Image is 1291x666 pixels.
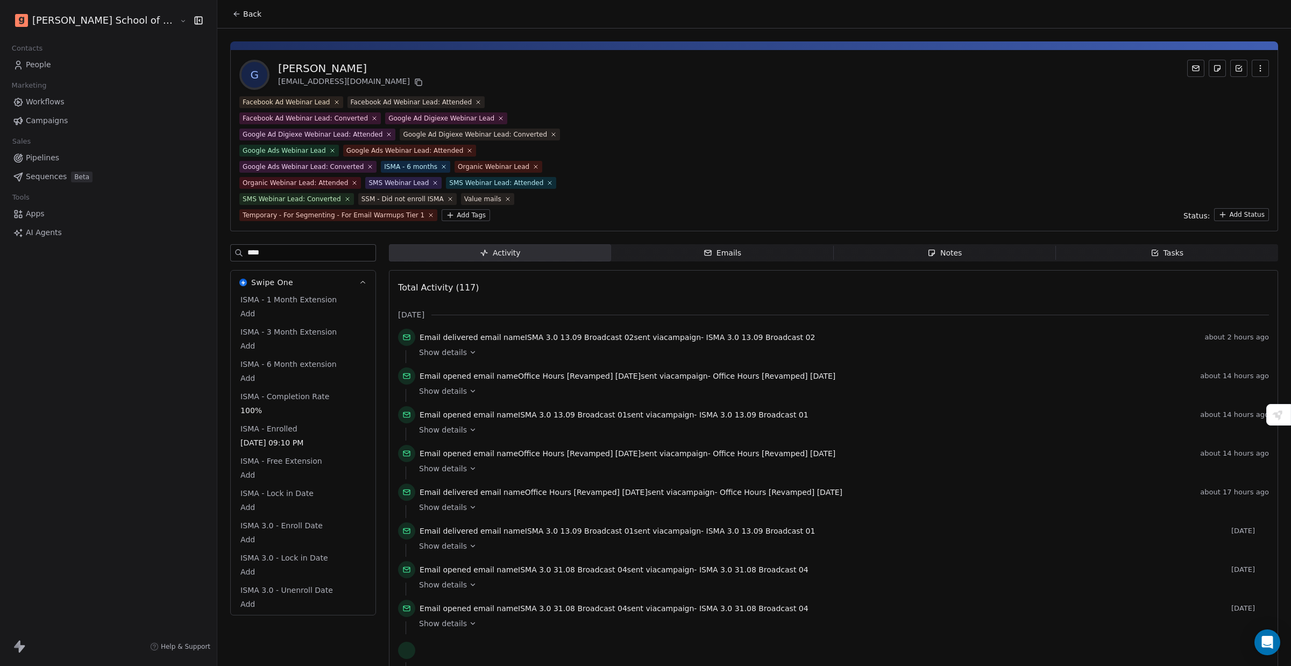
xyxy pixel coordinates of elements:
img: Swipe One [239,279,247,286]
a: People [9,56,208,74]
div: Google Ad Digiexe Webinar Lead: Converted [403,130,547,139]
a: Show details [419,463,1261,474]
span: ISMA - 1 Month Extension [238,294,339,305]
span: ISMA 3.0 - Unenroll Date [238,585,335,596]
div: Facebook Ad Webinar Lead: Converted [243,114,368,123]
span: Show details [419,463,467,474]
span: Office Hours [Revamped] [DATE] [713,449,835,458]
div: SMS Webinar Lead: Converted [243,194,341,204]
span: Show details [419,424,467,435]
span: Add [240,470,366,480]
span: Workflows [26,96,65,108]
a: AI Agents [9,224,208,242]
span: email name sent via campaign - [420,371,835,381]
span: email name sent via campaign - [420,526,815,536]
div: Google Ad Digiexe Webinar Lead: Attended [243,130,382,139]
div: Swipe OneSwipe One [231,294,375,615]
span: Tools [8,189,34,206]
div: Facebook Ad Webinar Lead: Attended [351,97,472,107]
div: Notes [927,247,962,259]
span: Marketing [7,77,51,94]
div: Organic Webinar Lead [458,162,529,172]
a: Show details [419,424,1261,435]
span: Show details [419,618,467,629]
a: Show details [419,618,1261,629]
span: [PERSON_NAME] School of Finance LLP [32,13,177,27]
span: Add [240,308,366,319]
a: Pipelines [9,149,208,167]
span: Email opened [420,372,471,380]
span: ISMA 3.0 13.09 Broadcast 01 [518,410,627,419]
span: G [242,62,267,88]
div: Google Ads Webinar Lead [243,146,326,155]
span: Show details [419,541,467,551]
button: [PERSON_NAME] School of Finance LLP [13,11,172,30]
span: People [26,59,51,70]
div: Google Ad Digiexe Webinar Lead [388,114,494,123]
a: Campaigns [9,112,208,130]
span: [DATE] [398,309,424,320]
span: ISMA 3.0 13.09 Broadcast 01 [706,527,815,535]
a: Show details [419,502,1261,513]
span: ISMA 3.0 13.09 Broadcast 01 [699,410,808,419]
span: Office Hours [Revamped] [DATE] [720,488,842,497]
span: Email delivered [420,488,478,497]
span: email name sent via campaign - [420,448,835,459]
a: SequencesBeta [9,168,208,186]
span: ISMA - 3 Month Extension [238,327,339,337]
a: Workflows [9,93,208,111]
span: Add [240,566,366,577]
span: Show details [419,386,467,396]
span: Show details [419,347,467,358]
span: Show details [419,502,467,513]
button: Add Status [1214,208,1269,221]
div: Tasks [1151,247,1184,259]
span: ISMA 3.0 13.09 Broadcast 01 [525,527,634,535]
div: [PERSON_NAME] [278,61,425,76]
div: Value mails [464,194,501,204]
span: ISMA - Free Extension [238,456,324,466]
span: 100% [240,405,366,416]
div: Google Ads Webinar Lead: Attended [346,146,464,155]
a: Show details [419,347,1261,358]
span: Help & Support [161,642,210,651]
span: ISMA 3.0 13.09 Broadcast 02 [706,333,815,342]
div: Open Intercom Messenger [1254,629,1280,655]
span: Office Hours [Revamped] [DATE] [713,372,835,380]
a: Show details [419,541,1261,551]
span: Apps [26,208,45,219]
div: Google Ads Webinar Lead: Converted [243,162,364,172]
span: ISMA - Enrolled [238,423,300,434]
span: Email opened [420,410,471,419]
span: Add [240,502,366,513]
span: about 14 hours ago [1200,410,1269,419]
span: about 2 hours ago [1205,333,1269,342]
span: AI Agents [26,227,62,238]
span: Office Hours [Revamped] [DATE] [525,488,648,497]
span: Campaigns [26,115,68,126]
span: Beta [71,172,93,182]
div: Emails [704,247,741,259]
span: ISMA - 6 Month extension [238,359,339,370]
span: Office Hours [Revamped] [DATE] [518,449,641,458]
span: Status: [1183,210,1210,221]
a: Apps [9,205,208,223]
span: Show details [419,579,467,590]
span: ISMA 3.0 - Enroll Date [238,520,325,531]
span: email name sent via campaign - [420,564,808,575]
span: Add [240,534,366,545]
div: Facebook Ad Webinar Lead [243,97,330,107]
span: Email opened [420,604,471,613]
span: [DATE] [1231,565,1269,574]
span: Swipe One [251,277,293,288]
a: Show details [419,579,1261,590]
button: Add Tags [442,209,490,221]
span: about 14 hours ago [1200,372,1269,380]
div: Organic Webinar Lead: Attended [243,178,348,188]
span: Email opened [420,449,471,458]
span: Pipelines [26,152,59,164]
div: SMS Webinar Lead [368,178,429,188]
a: Show details [419,386,1261,396]
span: about 14 hours ago [1200,449,1269,458]
span: Add [240,373,366,384]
